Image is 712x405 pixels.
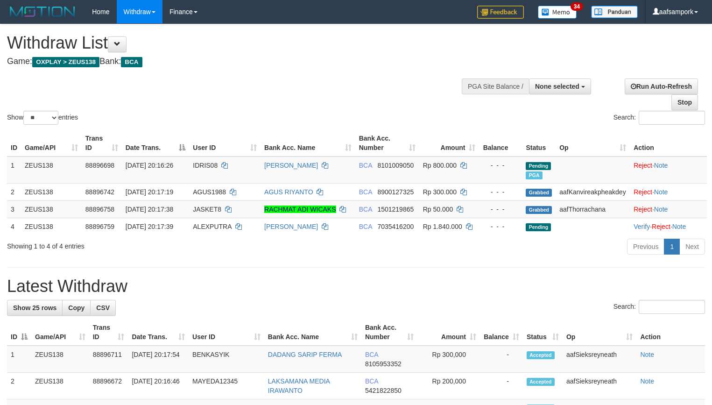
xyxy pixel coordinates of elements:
[423,162,457,169] span: Rp 800.000
[268,351,342,358] a: DADANG SARIP FERMA
[591,6,638,18] img: panduan.png
[90,300,116,316] a: CSV
[21,183,82,200] td: ZEUS138
[21,200,82,218] td: ZEUS138
[21,156,82,184] td: ZEUS138
[417,346,480,373] td: Rp 300,000
[189,319,264,346] th: User ID: activate to sort column ascending
[483,222,518,231] div: - - -
[377,162,414,169] span: Copy 8101009050 to clipboard
[62,300,91,316] a: Copy
[7,156,21,184] td: 1
[571,2,583,11] span: 34
[89,373,128,399] td: 88896672
[21,130,82,156] th: Game/API: activate to sort column ascending
[639,111,705,125] input: Search:
[630,130,707,156] th: Action
[479,130,522,156] th: Balance
[359,188,372,196] span: BCA
[23,111,58,125] select: Showentries
[85,188,114,196] span: 88896742
[672,223,686,230] a: Note
[7,200,21,218] td: 3
[31,373,89,399] td: ZEUS138
[417,373,480,399] td: Rp 200,000
[477,6,524,19] img: Feedback.jpg
[365,360,402,368] span: Copy 8105953352 to clipboard
[365,351,378,358] span: BCA
[85,223,114,230] span: 88896759
[462,78,529,94] div: PGA Site Balance /
[122,130,190,156] th: Date Trans.: activate to sort column descending
[121,57,142,67] span: BCA
[480,346,523,373] td: -
[627,239,664,255] a: Previous
[7,300,63,316] a: Show 25 rows
[527,378,555,386] span: Accepted
[538,6,577,19] img: Button%20Memo.svg
[679,239,705,255] a: Next
[640,351,654,358] a: Note
[526,206,552,214] span: Grabbed
[82,130,122,156] th: Trans ID: activate to sort column ascending
[85,162,114,169] span: 88896698
[630,218,707,235] td: · ·
[423,206,453,213] span: Rp 50.000
[634,223,650,230] a: Verify
[126,206,173,213] span: [DATE] 20:17:38
[535,83,579,90] span: None selected
[664,239,680,255] a: 1
[523,319,563,346] th: Status: activate to sort column ascending
[193,206,221,213] span: JASKET8
[128,346,189,373] td: [DATE] 20:17:54
[21,218,82,235] td: ZEUS138
[556,183,630,200] td: aafKanvireakpheakdey
[640,377,654,385] a: Note
[31,319,89,346] th: Game/API: activate to sort column ascending
[526,162,551,170] span: Pending
[85,206,114,213] span: 88896758
[639,300,705,314] input: Search:
[634,206,652,213] a: Reject
[7,34,465,52] h1: Withdraw List
[526,223,551,231] span: Pending
[268,377,330,394] a: LAKSAMANA MEDIA IRAWANTO
[522,130,556,156] th: Status
[480,373,523,399] td: -
[32,57,99,67] span: OXPLAY > ZEUS138
[359,162,372,169] span: BCA
[126,162,173,169] span: [DATE] 20:16:26
[7,346,31,373] td: 1
[264,206,336,213] a: RACHMAT ADI WICAKS
[630,183,707,200] td: ·
[654,188,668,196] a: Note
[189,373,264,399] td: MAYEDA12345
[261,130,355,156] th: Bank Acc. Name: activate to sort column ascending
[654,162,668,169] a: Note
[355,130,419,156] th: Bank Acc. Number: activate to sort column ascending
[264,162,318,169] a: [PERSON_NAME]
[7,277,705,296] h1: Latest Withdraw
[365,387,402,394] span: Copy 5421822850 to clipboard
[613,111,705,125] label: Search:
[89,346,128,373] td: 88896711
[189,346,264,373] td: BENKASYIK
[7,130,21,156] th: ID
[126,223,173,230] span: [DATE] 20:17:39
[636,319,705,346] th: Action
[7,238,289,251] div: Showing 1 to 4 of 4 entries
[193,188,226,196] span: AGUS1988
[96,304,110,312] span: CSV
[419,130,479,156] th: Amount: activate to sort column ascending
[526,171,542,179] span: Marked by aafpengsreynich
[264,188,313,196] a: AGUS RIYANTO
[126,188,173,196] span: [DATE] 20:17:19
[128,373,189,399] td: [DATE] 20:16:46
[7,319,31,346] th: ID: activate to sort column descending
[671,94,698,110] a: Stop
[556,130,630,156] th: Op: activate to sort column ascending
[189,130,261,156] th: User ID: activate to sort column ascending
[264,319,361,346] th: Bank Acc. Name: activate to sort column ascending
[417,319,480,346] th: Amount: activate to sort column ascending
[31,346,89,373] td: ZEUS138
